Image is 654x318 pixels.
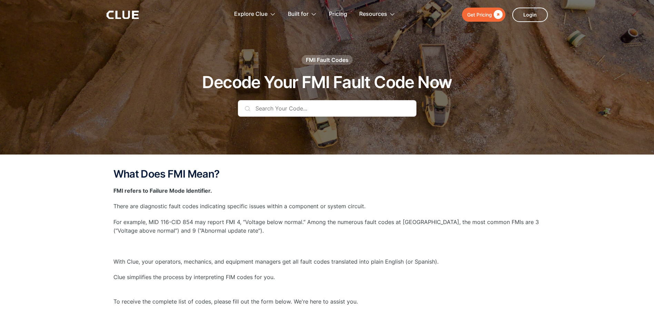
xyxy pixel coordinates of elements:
[462,8,505,22] a: Get Pricing
[288,3,309,25] div: Built for
[113,202,541,211] p: There are diagnostic fault codes indicating specific issues within a component or system circuit.
[359,3,387,25] div: Resources
[492,10,503,19] div: 
[329,3,347,25] a: Pricing
[113,273,541,290] p: Clue simplifies the process by interpreting FIM codes for you. ‍
[238,100,416,117] input: Search Your Code...
[467,10,492,19] div: Get Pricing
[512,8,548,22] a: Login
[113,297,541,306] p: To receive the complete list of codes, please fill out the form below. We're here to assist you.
[113,218,541,235] p: For example, MID 116-CID 854 may report FMI 4, “Voltage below normal.” Among the numerous fault c...
[234,3,268,25] div: Explore Clue
[113,168,541,180] h2: What Does FMI Mean?
[113,257,541,266] p: With Clue, your operators, mechanics, and equipment managers get all fault codes translated into ...
[113,242,541,251] p: ‍
[306,56,349,64] div: FMI Fault Codes
[113,187,212,194] strong: FMI refers to Failure Mode Identifier.
[202,73,452,92] h1: Decode Your FMI Fault Code Now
